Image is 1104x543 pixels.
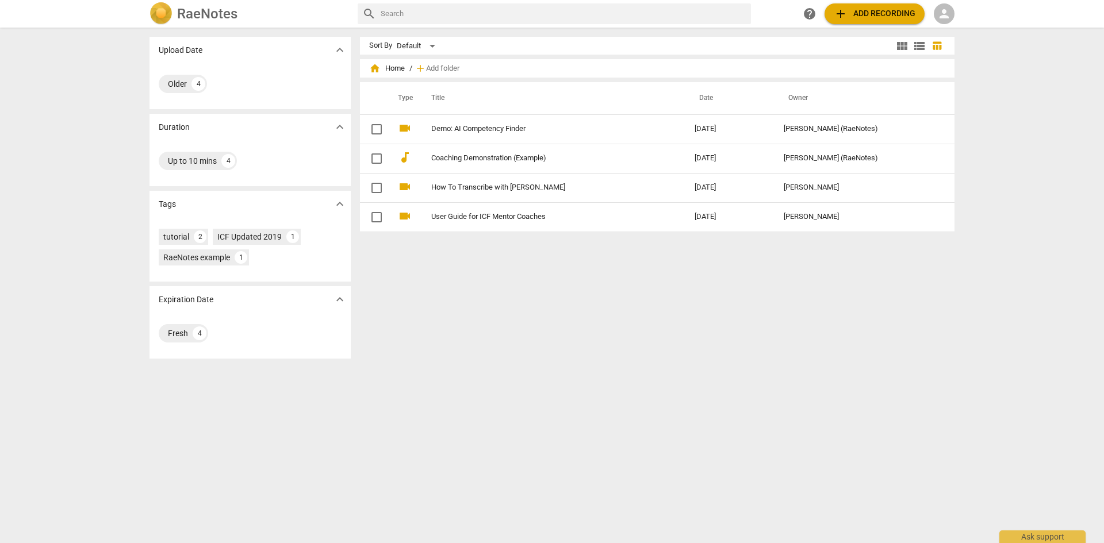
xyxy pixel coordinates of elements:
[333,120,347,134] span: expand_more
[369,63,381,74] span: home
[331,41,348,59] button: Show more
[168,78,187,90] div: Older
[431,154,653,163] a: Coaching Demonstration (Example)
[331,118,348,136] button: Show more
[784,154,933,163] div: [PERSON_NAME] (RaeNotes)
[149,2,348,25] a: LogoRaeNotes
[398,151,412,164] span: audiotrack
[834,7,848,21] span: add
[685,173,775,202] td: [DATE]
[217,231,282,242] div: ICF Updated 2019
[784,183,933,192] div: [PERSON_NAME]
[894,37,911,55] button: Tile view
[191,77,205,91] div: 4
[784,213,933,221] div: [PERSON_NAME]
[221,154,235,168] div: 4
[168,328,188,339] div: Fresh
[193,326,206,340] div: 4
[333,197,347,211] span: expand_more
[235,251,247,264] div: 1
[194,230,206,243] div: 2
[389,82,417,114] th: Type
[685,202,775,232] td: [DATE]
[426,64,459,73] span: Add folder
[685,144,775,173] td: [DATE]
[369,41,392,50] div: Sort By
[928,37,945,55] button: Table view
[913,39,926,53] span: view_list
[999,530,1086,543] div: Ask support
[286,230,299,243] div: 1
[362,7,376,21] span: search
[159,198,176,210] p: Tags
[163,231,189,242] div: tutorial
[931,40,942,51] span: table_chart
[177,6,237,22] h2: RaeNotes
[333,292,347,306] span: expand_more
[825,3,925,24] button: Upload
[937,7,951,21] span: person
[895,39,909,53] span: view_module
[398,121,412,135] span: videocam
[431,125,653,133] a: Demo: AI Competency Finder
[784,125,933,133] div: [PERSON_NAME] (RaeNotes)
[431,213,653,221] a: User Guide for ICF Mentor Coaches
[398,180,412,194] span: videocam
[163,252,230,263] div: RaeNotes example
[417,82,685,114] th: Title
[381,5,746,23] input: Search
[834,7,915,21] span: Add recording
[775,82,942,114] th: Owner
[159,294,213,306] p: Expiration Date
[333,43,347,57] span: expand_more
[397,37,439,55] div: Default
[431,183,653,192] a: How To Transcribe with [PERSON_NAME]
[369,63,405,74] span: Home
[168,155,217,167] div: Up to 10 mins
[331,195,348,213] button: Show more
[803,7,816,21] span: help
[398,209,412,223] span: videocam
[409,64,412,73] span: /
[685,114,775,144] td: [DATE]
[149,2,172,25] img: Logo
[685,82,775,114] th: Date
[331,291,348,308] button: Show more
[911,37,928,55] button: List view
[159,44,202,56] p: Upload Date
[415,63,426,74] span: add
[159,121,190,133] p: Duration
[799,3,820,24] a: Help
